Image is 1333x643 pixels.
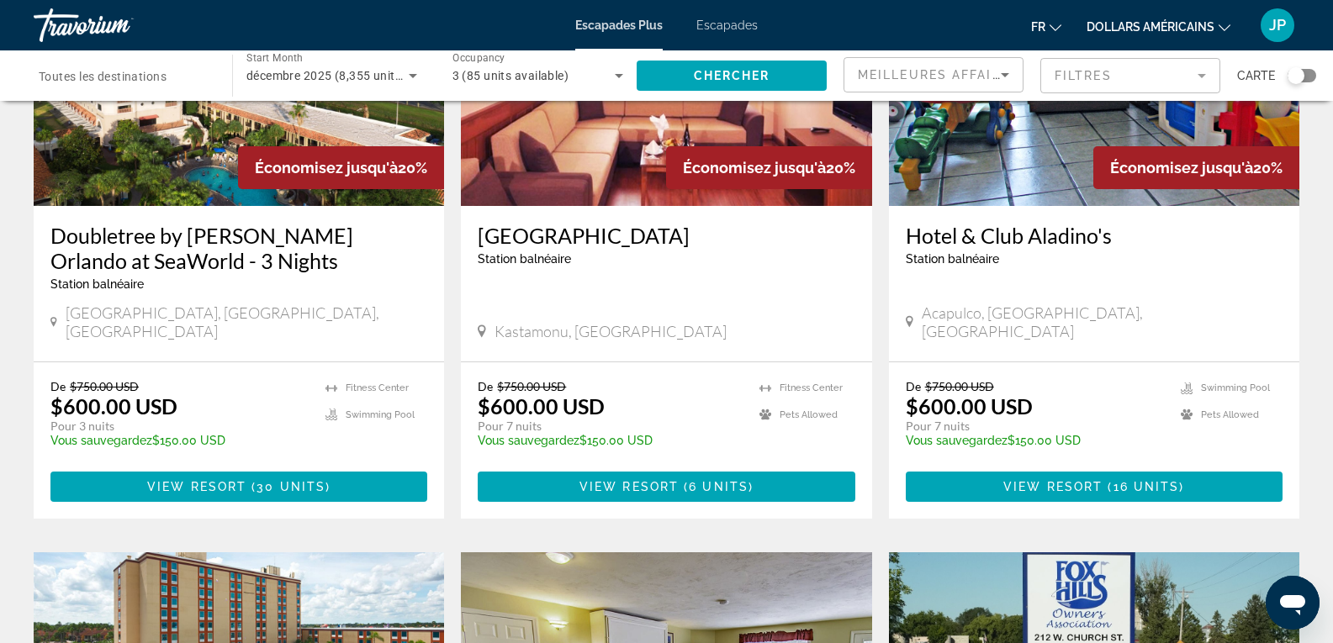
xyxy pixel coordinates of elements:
button: Filter [1040,57,1220,94]
span: 30 units [257,480,325,493]
span: View Resort [1003,480,1103,493]
span: Fitness Center [346,382,409,393]
p: $600.00 USD [906,393,1033,419]
span: Vous sauvegardez [478,434,579,447]
p: $600.00 USD [50,393,177,419]
div: 20% [238,146,444,189]
span: Vous sauvegardez [906,434,1008,447]
button: View Resort(30 units) [50,472,427,502]
span: Vous sauvegardez [50,434,152,447]
span: Acapulco, [GEOGRAPHIC_DATA], [GEOGRAPHIC_DATA] [922,303,1283,340]
p: $600.00 USD [478,393,605,419]
span: Économisez jusqu'à [683,159,826,177]
a: Escapades Plus [575,18,663,32]
span: Station balnéaire [906,252,999,266]
p: $150.00 USD [906,434,1164,447]
span: De [478,379,493,393]
a: [GEOGRAPHIC_DATA] [478,223,854,248]
iframe: Bouton de lancement de la fenêtre de messagerie [1266,576,1320,630]
span: ( ) [1103,480,1184,493]
span: De [50,379,66,393]
font: dollars américains [1087,20,1214,34]
span: $750.00 USD [70,379,139,393]
p: $150.00 USD [478,434,742,447]
span: Toutes les destinations [39,70,167,83]
button: Chercher [637,61,827,91]
button: View Resort(16 units) [906,472,1283,502]
span: Fitness Center [780,382,843,393]
span: 6 units [689,480,748,493]
font: JP [1269,16,1286,34]
span: Station balnéaire [478,252,571,266]
button: Menu utilisateur [1256,8,1299,43]
span: View Resort [579,480,679,493]
span: Chercher [694,69,770,82]
span: décembre 2025 (8,355 units available) [246,69,458,82]
div: 20% [666,146,872,189]
span: [GEOGRAPHIC_DATA], [GEOGRAPHIC_DATA], [GEOGRAPHIC_DATA] [66,303,428,340]
a: Doubletree by [PERSON_NAME] Orlando at SeaWorld - 3 Nights [50,223,427,273]
span: Économisez jusqu'à [255,159,398,177]
span: 3 (85 units available) [452,69,569,82]
span: De [906,379,921,393]
font: fr [1031,20,1045,34]
span: ( ) [679,480,754,493]
span: View Resort [147,480,246,493]
a: Hotel & Club Aladino's [906,223,1283,248]
mat-select: Sort by [858,65,1009,85]
span: Carte [1237,64,1275,87]
span: Pets Allowed [780,409,838,420]
span: Kastamonu, [GEOGRAPHIC_DATA] [495,322,727,340]
p: Pour 7 nuits [906,419,1164,434]
p: $150.00 USD [50,434,309,447]
span: Swimming Pool [346,409,415,420]
p: Pour 3 nuits [50,419,309,434]
div: 20% [1093,146,1299,189]
button: Changer de langue [1031,14,1061,39]
button: Changer de devise [1087,14,1230,39]
p: Pour 7 nuits [478,419,742,434]
span: Pets Allowed [1201,409,1259,420]
span: $750.00 USD [925,379,994,393]
span: Start Month [246,52,303,64]
span: Économisez jusqu'à [1110,159,1253,177]
span: Meilleures affaires [858,68,1019,82]
span: Swimming Pool [1201,382,1270,393]
span: ( ) [246,480,331,493]
a: Escapades [696,18,758,32]
a: Travorium [34,3,202,47]
span: Occupancy [452,52,505,64]
button: View Resort(6 units) [478,472,854,502]
span: 16 units [1113,480,1180,493]
span: Station balnéaire [50,277,144,291]
span: $750.00 USD [497,379,566,393]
